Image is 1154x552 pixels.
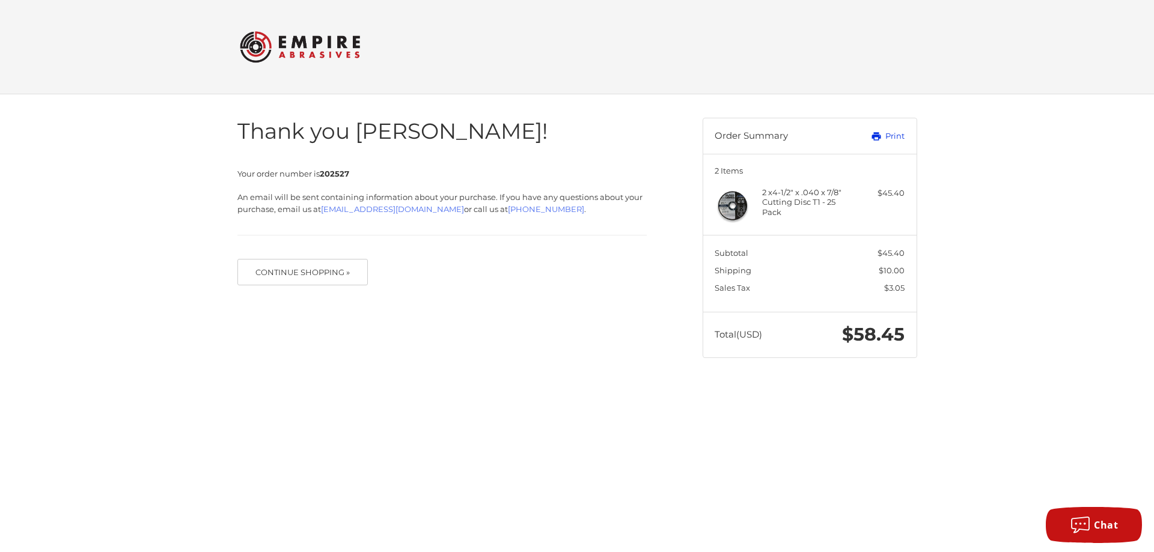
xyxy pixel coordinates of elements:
h1: Thank you [PERSON_NAME]! [237,118,647,145]
span: $45.40 [878,248,905,258]
a: Print [845,130,905,142]
button: Continue Shopping » [237,259,368,285]
button: Chat [1046,507,1142,543]
strong: 202527 [320,169,349,178]
span: Total (USD) [715,329,762,340]
div: $45.40 [857,187,905,199]
span: Sales Tax [715,283,750,293]
a: [EMAIL_ADDRESS][DOMAIN_NAME] [321,204,464,214]
span: An email will be sent containing information about your purchase. If you have any questions about... [237,192,643,214]
h3: Order Summary [715,130,845,142]
span: Subtotal [715,248,748,258]
span: Shipping [715,265,751,275]
h3: 2 Items [715,166,905,175]
span: $3.05 [884,283,905,293]
img: Empire Abrasives [240,23,360,70]
span: $58.45 [842,323,905,345]
h4: 2 x 4-1/2" x .040 x 7/8" Cutting Disc T1 - 25 Pack [762,187,854,217]
span: Your order number is [237,169,349,178]
span: $10.00 [879,265,905,275]
span: Chat [1094,518,1118,532]
a: [PHONE_NUMBER] [508,204,584,214]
